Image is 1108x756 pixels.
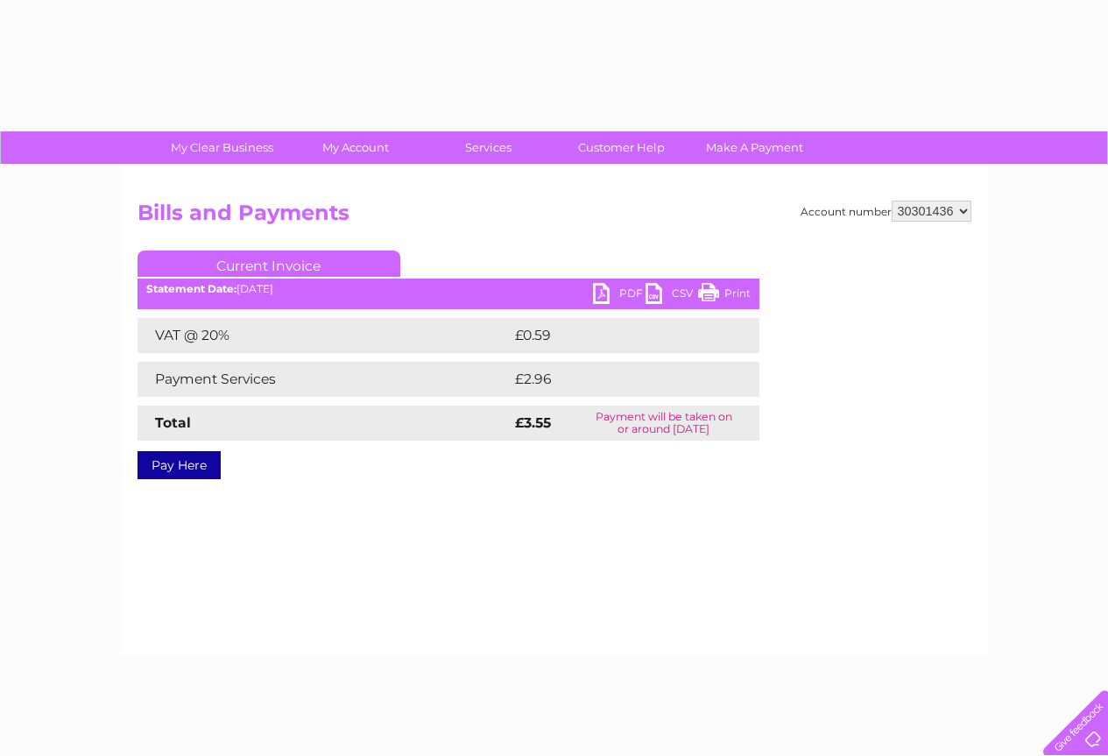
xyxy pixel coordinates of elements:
td: Payment will be taken on or around [DATE] [568,406,759,441]
strong: £3.55 [515,414,551,431]
a: CSV [646,283,698,308]
a: Print [698,283,751,308]
div: Account number [801,201,971,222]
a: PDF [593,283,646,308]
a: Pay Here [138,451,221,479]
a: Current Invoice [138,251,400,277]
td: £2.96 [511,362,719,397]
a: Make A Payment [682,131,827,164]
div: [DATE] [138,283,759,295]
a: My Account [283,131,427,164]
a: Services [416,131,561,164]
td: £0.59 [511,318,718,353]
td: Payment Services [138,362,511,397]
b: Statement Date: [146,282,236,295]
td: VAT @ 20% [138,318,511,353]
a: Customer Help [549,131,694,164]
a: My Clear Business [150,131,294,164]
strong: Total [155,414,191,431]
h2: Bills and Payments [138,201,971,234]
